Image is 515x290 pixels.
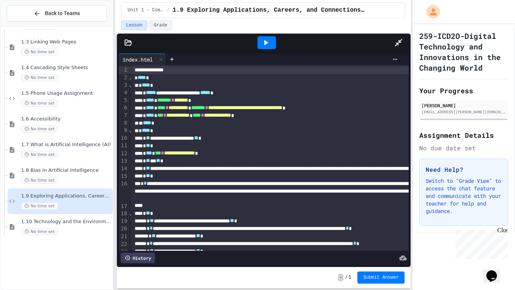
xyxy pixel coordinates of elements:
[21,219,111,225] span: 1.10 Technology and the Environment
[119,112,128,119] div: 7
[119,82,128,89] div: 3
[149,20,172,30] button: Grade
[418,3,442,20] div: My Account
[422,109,506,115] div: [EMAIL_ADDRESS][PERSON_NAME][DOMAIN_NAME]
[119,241,128,248] div: 22
[119,56,156,63] div: index.html
[21,65,111,71] span: 1.4 Cascading Style Sheets
[119,66,128,74] div: 1
[452,227,507,259] iframe: chat widget
[119,134,128,142] div: 10
[128,210,132,216] span: Fold line
[419,31,508,73] h1: 259-ICD2O-Digital Technology and Innovations in the Changing World
[119,233,128,241] div: 21
[21,90,111,97] span: 1.5 Phone Usage Assignment
[21,74,58,81] span: No time set
[349,275,351,281] span: 1
[363,275,399,281] span: Submit Answer
[419,143,508,153] div: No due date set
[357,271,405,284] button: Submit Answer
[128,127,132,133] span: Fold line
[119,150,128,157] div: 12
[21,39,111,45] span: 1.3 Linking Web Pages
[119,203,128,210] div: 17
[119,142,128,150] div: 11
[119,54,166,65] div: index.html
[422,102,506,109] div: [PERSON_NAME]
[119,217,128,225] div: 19
[173,6,366,15] span: 1.9 Exploring Applications, Careers, and Connections in the Digital World
[119,225,128,233] div: 20
[21,228,58,235] span: No time set
[21,167,111,174] span: 1.8 Bias in Artificial Intelligence
[119,157,128,165] div: 13
[21,193,111,199] span: 1.9 Exploring Applications, Careers, and Connections in the Digital World
[119,119,128,127] div: 8
[119,210,128,217] div: 18
[483,260,507,282] iframe: chat widget
[338,274,343,281] span: -
[119,173,128,180] div: 15
[119,165,128,173] div: 14
[127,7,164,13] span: Unit 1 - Computational Thinking and Making Connections
[128,74,132,80] span: Fold line
[21,177,58,184] span: No time set
[21,142,111,148] span: 1.7 What is Artificial Intelligence (AI)
[21,48,58,56] span: No time set
[419,85,508,96] h2: Your Progress
[3,3,52,48] div: Chat with us now!Close
[119,104,128,112] div: 6
[121,253,155,263] div: History
[345,275,348,281] span: /
[21,100,58,107] span: No time set
[21,116,111,122] span: 1.6 Accessibility
[426,165,502,174] h3: Need Help?
[119,89,128,97] div: 4
[119,248,128,256] div: 23
[119,180,128,203] div: 16
[119,74,128,82] div: 2
[119,97,128,104] div: 5
[167,7,169,13] span: /
[21,151,58,158] span: No time set
[7,5,107,22] button: Back to Teams
[45,9,80,17] span: Back to Teams
[21,125,58,133] span: No time set
[426,177,502,215] p: Switch to "Grade View" to access the chat feature and communicate with your teacher for help and ...
[21,202,58,210] span: No time set
[119,127,128,134] div: 9
[419,130,508,140] h2: Assignment Details
[121,20,147,30] button: Lesson
[128,82,132,88] span: Fold line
